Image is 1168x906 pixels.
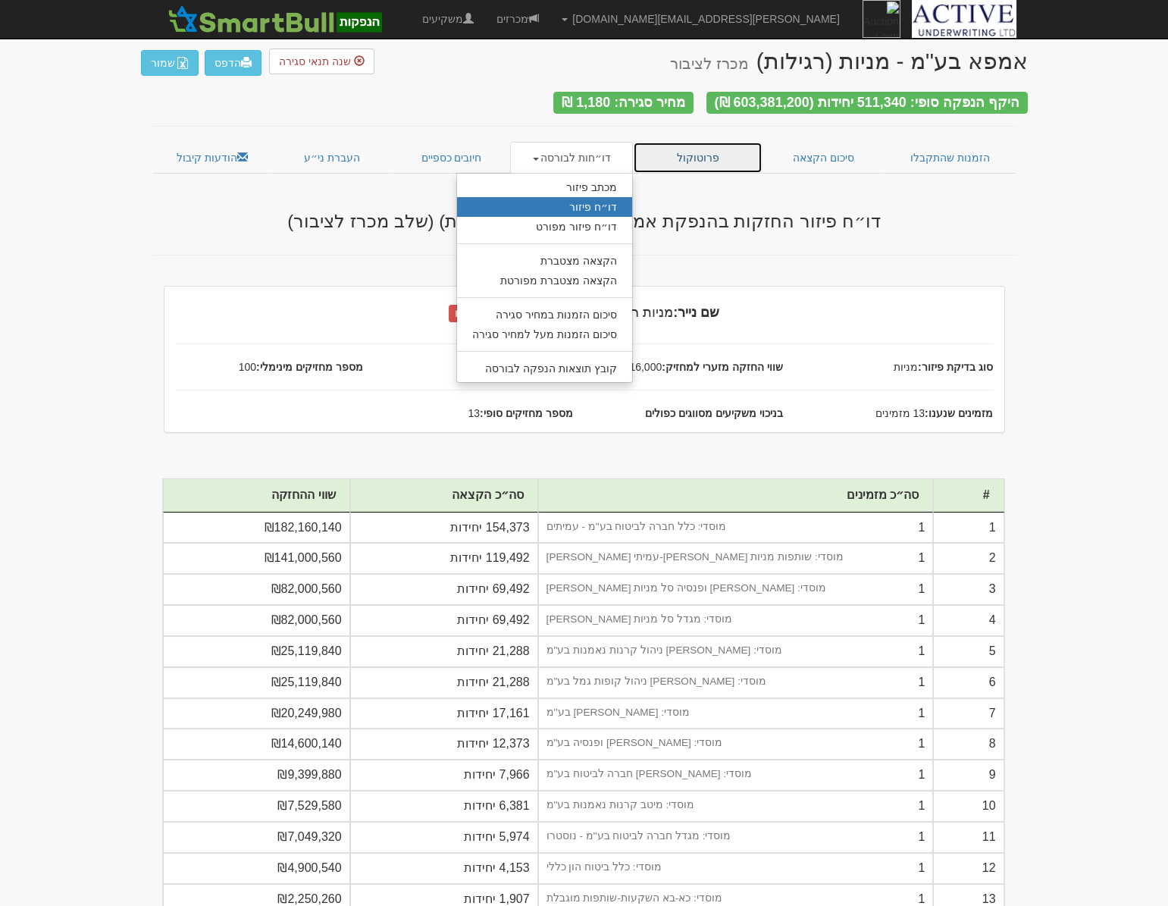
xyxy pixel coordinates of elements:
[546,707,690,718] small: מוסדי: [PERSON_NAME] בע''מ
[670,49,1027,74] div: אמפא בע''מ - מניות (רגילות)
[706,92,1028,114] div: היקף הנפקה סופי: 511,340 יחידות (603,381,200 ₪)
[885,142,1016,174] a: הזמנות שהתקבלו
[933,513,1004,544] td: 1
[762,142,885,174] a: סיכום הקצאה
[538,636,934,667] td: 1
[164,359,374,375] span: 100
[538,513,934,544] td: 1
[553,92,694,114] div: מחיר סגירה: 1,180 ₪
[350,822,538,853] td: 5,974 יחידות
[374,406,584,421] span: 13
[141,50,199,76] button: שמור
[163,729,350,760] td: ₪14,600,140
[546,676,766,687] small: מוסדי: [PERSON_NAME] ניהול קופות גמל בע"מ
[933,574,1004,605] td: 3
[163,513,350,544] td: ₪182,160,140
[645,407,783,419] strong: בניכוי משקיעים מסווגים כפולים
[538,667,934,698] td: 1
[538,605,934,636] td: 1
[794,406,1004,421] span: 13 מזמינים
[546,551,844,563] small: מוסדי: שותפות מניות [PERSON_NAME]-עמיתי [PERSON_NAME]
[393,142,511,174] a: חיובים כספיים
[546,830,731,842] small: מוסדי: מגדל חברה לביטוח בע"מ - נוסטרו
[374,359,584,375] span: 1,180 ₪
[538,760,934,791] td: 1
[350,791,538,822] td: 6,381 יחידות
[350,667,538,698] td: 21,288 יחידות
[538,698,934,729] td: 1
[350,636,538,667] td: 21,288 יחידות
[546,613,733,625] small: מוסדי: מגדל סל מניות [PERSON_NAME]
[538,791,934,822] td: 1
[152,142,273,174] a: הודעות קיבול
[673,305,719,320] strong: שם נייר:
[163,822,350,853] td: ₪7,049,320
[350,479,538,513] th: סה״כ הקצאה
[933,479,1004,513] th: #
[457,324,632,344] a: סיכום הזמנות מעל למחיר סגירה
[163,698,350,729] td: ₪20,249,980
[662,361,782,373] strong: שווי החזקה מזערי למחזיק:
[163,791,350,822] td: ₪7,529,580
[177,57,189,69] img: excel-file-white.png
[546,861,662,873] small: מוסדי: כלל ביטוח הון כללי
[546,892,722,904] small: מוסדי: כא-בא השקעות-שותפות מוגבלת
[538,822,934,853] td: 1
[933,543,1004,574] td: 2
[538,479,934,513] th: סה״כ מזמינים
[163,605,350,636] td: ₪82,000,560
[457,305,632,324] a: סיכום הזמנות במחיר סגירה
[457,251,632,271] a: הקצאה מצטברת
[141,212,1028,231] h3: דו״ח פיזור החזקות בהנפקת אמפא בע''מ - מניות (רגילות) (שלב מכרז לציבור)
[918,361,992,373] strong: סוג בדיקת פיזור:
[933,729,1004,760] td: 8
[163,667,350,698] td: ₪25,119,840
[480,407,572,419] strong: מספר מחזיקים סופי:
[350,729,538,760] td: 12,373 יחידות
[350,760,538,791] td: 7,966 יחידות
[205,50,261,76] a: הדפס
[925,407,993,419] strong: מזמינים שנענו:
[546,521,727,532] small: מוסדי: כלל חברה לביטוח בע"מ - עמיתים
[933,822,1004,853] td: 11
[584,359,794,375] span: 16,000 ₪
[350,513,538,544] td: 154,373 יחידות
[256,361,362,373] strong: מספר מחזיקים מינימלי:
[164,4,387,34] img: SmartBull Logo
[794,359,1004,375] span: מניות
[163,543,350,574] td: ₪141,000,560
[457,177,632,197] a: מכתב פיזור
[350,574,538,605] td: 69,492 יחידות
[163,574,350,605] td: ₪82,000,560
[163,636,350,667] td: ₪25,119,840
[350,698,538,729] td: 17,161 יחידות
[546,582,826,594] small: מוסדי: [PERSON_NAME] ופנסיה סל מניות [PERSON_NAME]
[164,306,1004,321] h4: מניות רגילות
[449,305,584,322] span: פיזור אחזקות לא מתקיים
[538,543,934,574] td: 1
[538,574,934,605] td: 1
[538,853,934,884] td: 1
[350,853,538,884] td: 4,153 יחידות
[933,698,1004,729] td: 7
[272,142,393,174] a: העברת ני״ע
[546,644,782,656] small: מוסדי: [PERSON_NAME] ניהול קרנות נאמנות בע"מ
[457,271,632,290] a: הקצאה מצטברת מפורטת
[163,760,350,791] td: ₪9,399,880
[670,55,748,72] small: מכרז לציבור
[163,853,350,884] td: ₪4,900,540
[933,791,1004,822] td: 10
[546,737,723,748] small: מוסדי: [PERSON_NAME] ופנסיה בע"מ
[546,799,695,810] small: מוסדי: מיטב קרנות נאמנות בע"מ
[933,853,1004,884] td: 12
[546,768,753,779] small: מוסדי: [PERSON_NAME] חברה לביטוח בע"מ
[633,142,763,174] a: פרוטוקול
[457,197,632,217] a: דו״ח פיזור
[933,667,1004,698] td: 6
[350,543,538,574] td: 119,492 יחידות
[163,479,350,513] th: שווי ההחזקה
[933,636,1004,667] td: 5
[279,55,351,67] span: שנה תנאי סגירה
[350,605,538,636] td: 69,492 יחידות
[457,359,632,378] a: קובץ תוצאות הנפקה לבורסה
